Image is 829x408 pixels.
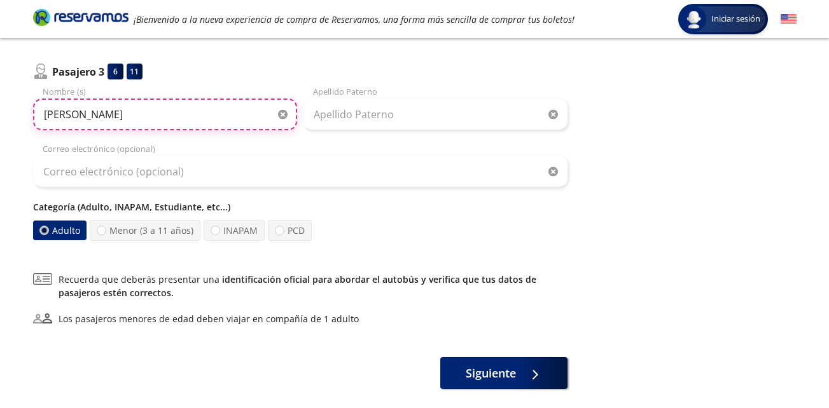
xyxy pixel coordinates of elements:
span: Recuerda que deberás presentar una [59,273,568,299]
a: Brand Logo [33,8,129,31]
div: 11 [127,64,143,79]
p: Pasajero 3 [52,64,104,79]
input: Correo electrónico (opcional) [33,156,568,187]
label: Menor (3 a 11 años) [90,220,200,241]
label: INAPAM [204,220,265,241]
div: 6 [108,64,123,79]
i: Brand Logo [33,8,129,27]
a: identificación oficial para abordar el autobús y verifica que tus datos de pasajeros estén correc... [59,273,536,299]
input: Nombre (s) [33,99,297,130]
span: Iniciar sesión [706,13,765,25]
label: Adulto [32,221,86,240]
button: Siguiente [440,357,568,389]
button: English [781,11,797,27]
div: Los pasajeros menores de edad deben viajar en compañía de 1 adulto [59,312,359,325]
label: PCD [268,220,312,241]
span: Siguiente [466,365,516,382]
em: ¡Bienvenido a la nueva experiencia de compra de Reservamos, una forma más sencilla de comprar tus... [134,13,575,25]
p: Categoría (Adulto, INAPAM, Estudiante, etc...) [33,200,568,214]
input: Apellido Paterno [303,99,568,130]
